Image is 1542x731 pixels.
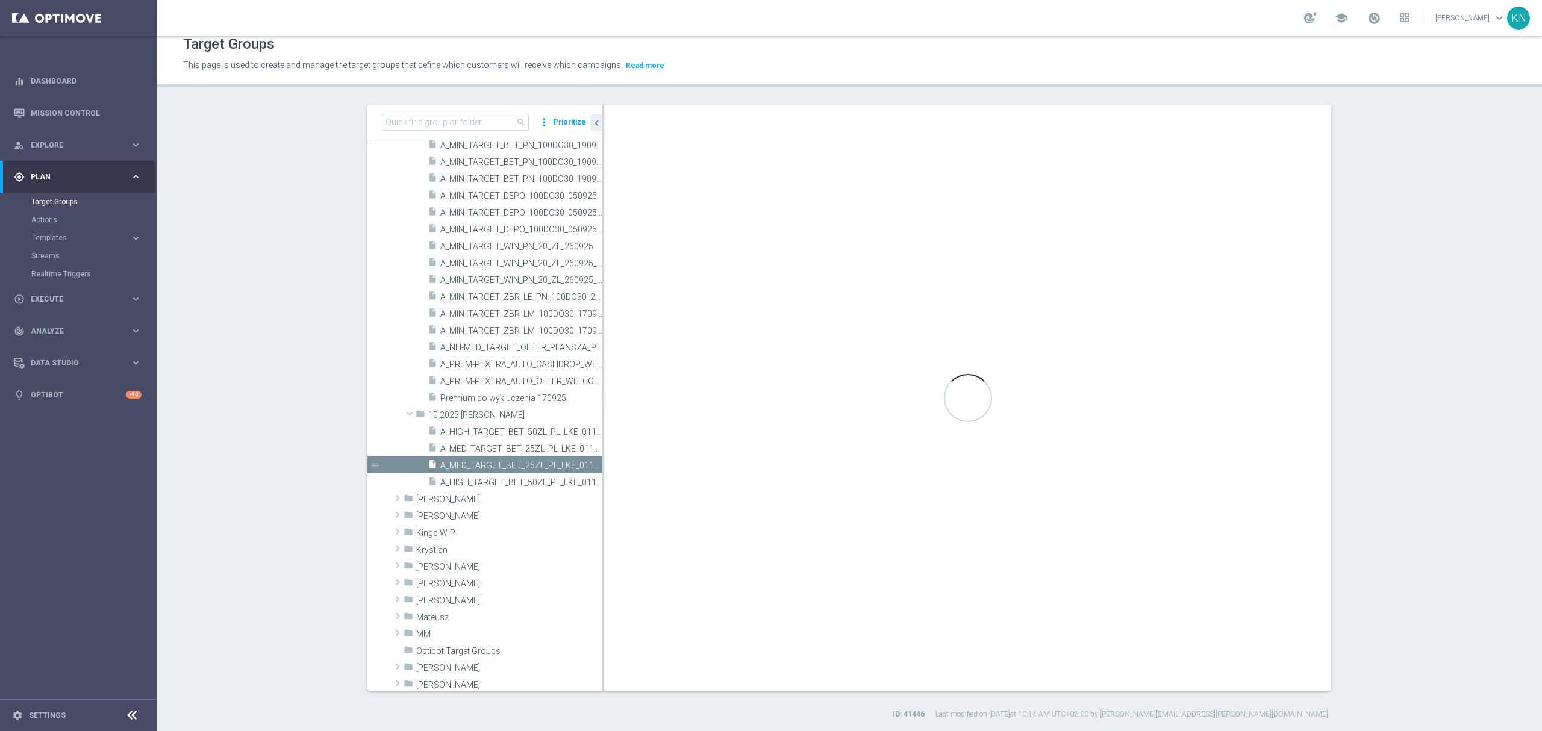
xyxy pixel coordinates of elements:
i: chevron_left [591,117,602,129]
span: Execute [31,296,130,303]
label: ID: 41446 [893,709,925,720]
i: lightbulb [14,390,25,400]
span: A_MIN_TARGET_WIN_PN_20_ZL_260925_INAPP [440,258,602,269]
div: lightbulb Optibot +10 [13,390,142,400]
button: gps_fixed Plan keyboard_arrow_right [13,172,142,182]
i: folder [404,493,413,507]
span: A_HIGH_TARGET_BET_50ZL_PL_LKE_011025_SMS [440,477,602,488]
div: Templates [31,229,155,247]
i: folder [404,628,413,642]
i: insert_drive_file [428,426,437,440]
span: Explore [31,142,130,149]
div: Actions [31,211,155,229]
i: folder [404,662,413,676]
span: Maria M. [416,579,602,589]
button: Templates keyboard_arrow_right [31,233,142,243]
span: A_PREM-PEXTRA_AUTO_OFFER_WELCOME_PW_BEZ_MRKT_WEEKLY [440,376,602,387]
i: keyboard_arrow_right [130,171,142,182]
span: A_MIN_TARGET_ZBR_LE_PN_100DO30_250925 [440,292,602,302]
span: A_MIN_TARGET_DEPO_100DO30_050925_SMS [440,225,602,235]
i: insert_drive_file [428,392,437,406]
button: person_search Explore keyboard_arrow_right [13,140,142,150]
i: folder [404,679,413,692]
div: Plan [14,172,130,182]
a: Mission Control [31,97,142,129]
i: insert_drive_file [428,341,437,355]
i: folder [404,544,413,558]
i: insert_drive_file [428,358,437,372]
i: folder [404,577,413,591]
div: KN [1507,7,1530,30]
i: insert_drive_file [428,476,437,490]
span: Premium do wykluczenia 170925 [440,393,602,403]
span: A_MIN_TARGET_WIN_PN_20_ZL_260925_PUSH [440,275,602,285]
span: A_MIN_TARGET_ZBR_LM_100DO30_170925 [440,309,602,319]
i: keyboard_arrow_right [130,325,142,337]
i: equalizer [14,76,25,87]
div: Mission Control [14,97,142,129]
div: Dashboard [14,65,142,97]
span: Marcin G [416,562,602,572]
button: Data Studio keyboard_arrow_right [13,358,142,368]
span: A_MIN_TARGET_DEPO_100DO30_050925 [440,191,602,201]
span: This page is used to create and manage the target groups that define which customers will receive... [183,60,623,70]
span: A_MED_TARGET_BET_25ZL_PL_LKE_011025 [440,444,602,454]
span: A_MIN_TARGET_BET_PN_100DO30_190925_MAIL [440,157,602,167]
i: settings [12,710,23,721]
span: A_HIGH_TARGET_BET_50ZL_PL_LKE_011025 [440,427,602,437]
span: Piotr G. [416,680,602,690]
span: A_MIN_TARGET_DEPO_100DO30_050925_PUSH [440,208,602,218]
span: Optibot Target Groups [416,646,602,656]
span: Patryk P. [416,663,602,673]
span: Kamil R. [416,494,602,505]
a: Dashboard [31,65,142,97]
span: 10.2025 Kamil N. [428,410,602,420]
span: school [1335,11,1348,25]
span: A_MIN_TARGET_WIN_PN_20_ZL_260925 [440,241,602,252]
i: more_vert [538,114,550,131]
a: Settings [29,712,66,719]
h1: Target Groups [183,36,275,53]
div: Realtime Triggers [31,265,155,283]
i: insert_drive_file [428,156,437,170]
i: folder [404,527,413,541]
div: Data Studio [14,358,130,369]
div: Analyze [14,326,130,337]
span: A_MIN_TARGET_BET_PN_100DO30_190925 [440,140,602,151]
i: play_circle_outline [14,294,25,305]
i: folder [404,510,413,524]
div: track_changes Analyze keyboard_arrow_right [13,326,142,336]
a: Optibot [31,379,126,411]
i: gps_fixed [14,172,25,182]
i: insert_drive_file [428,190,437,204]
button: equalizer Dashboard [13,76,142,86]
div: Target Groups [31,193,155,211]
i: insert_drive_file [428,308,437,322]
i: keyboard_arrow_right [130,293,142,305]
div: Streams [31,247,155,265]
div: Explore [14,140,130,151]
button: Read more [625,59,666,72]
a: Streams [31,251,125,261]
button: Mission Control [13,108,142,118]
button: play_circle_outline Execute keyboard_arrow_right [13,294,142,304]
i: person_search [14,140,25,151]
span: MM [416,629,602,639]
span: Maryna Sh. [416,596,602,606]
i: insert_drive_file [428,173,437,187]
i: track_changes [14,326,25,337]
span: Plan [31,173,130,181]
span: Templates [32,234,118,241]
label: Last modified on [DATE] at 10:14 AM UTC+02:00 by [PERSON_NAME][EMAIL_ADDRESS][PERSON_NAME][DOMAIN... [935,709,1328,720]
i: folder [416,409,425,423]
i: insert_drive_file [428,375,437,389]
span: search [516,117,526,127]
div: Optibot [14,379,142,411]
i: folder [404,611,413,625]
span: Kasia K. [416,511,602,521]
i: insert_drive_file [428,291,437,305]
